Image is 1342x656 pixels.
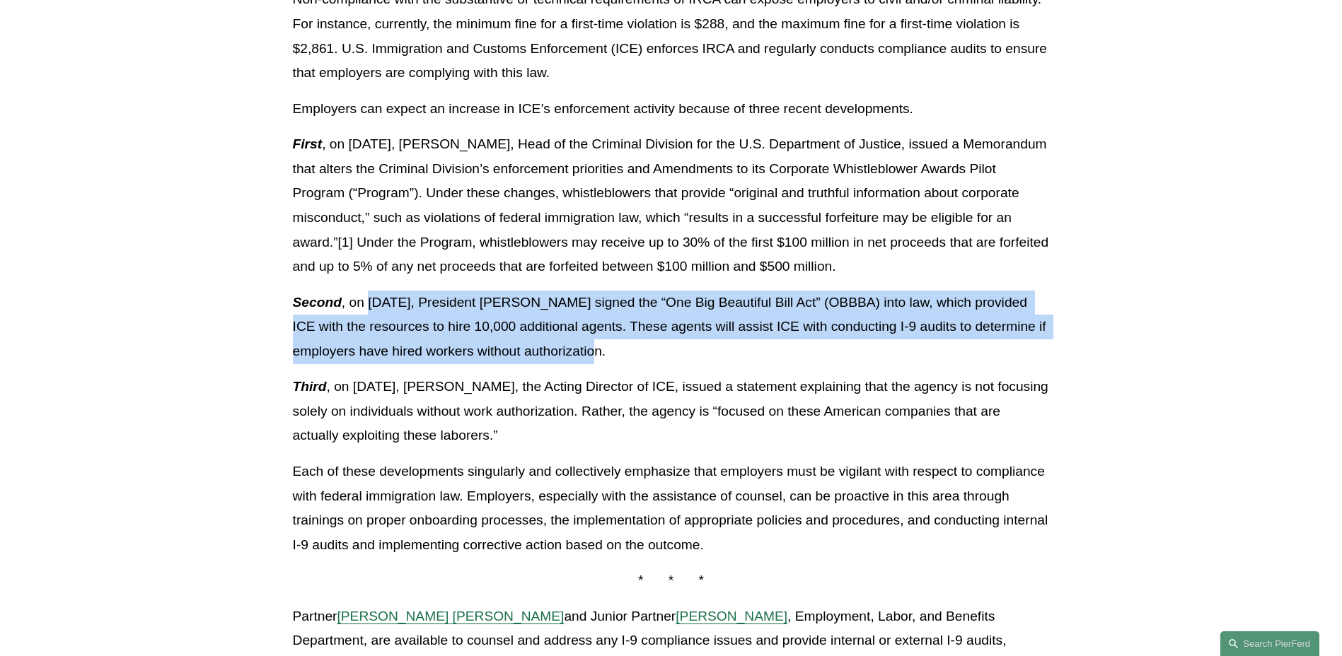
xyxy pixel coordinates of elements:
p: Employers can expect an increase in ICE’s enforcement activity because of three recent developments. [293,97,1050,122]
a: [PERSON_NAME] [676,609,787,623]
a: Search this site [1220,631,1319,656]
p: , on [DATE], [PERSON_NAME], Head of the Criminal Division for the U.S. Department of Justice, iss... [293,132,1050,279]
em: First [293,136,323,151]
p: Each of these developments singularly and collectively emphasize that employers must be vigilant ... [293,459,1050,557]
a: [PERSON_NAME] [PERSON_NAME] [337,609,564,623]
p: , on [DATE], President [PERSON_NAME] signed the “One Big Beautiful Bill Act” (OBBBA) into law, wh... [293,291,1050,364]
em: Second [293,295,342,310]
p: , on [DATE], [PERSON_NAME], the Acting Director of ICE, issued a statement explaining that the ag... [293,375,1050,448]
em: Third [293,379,327,394]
